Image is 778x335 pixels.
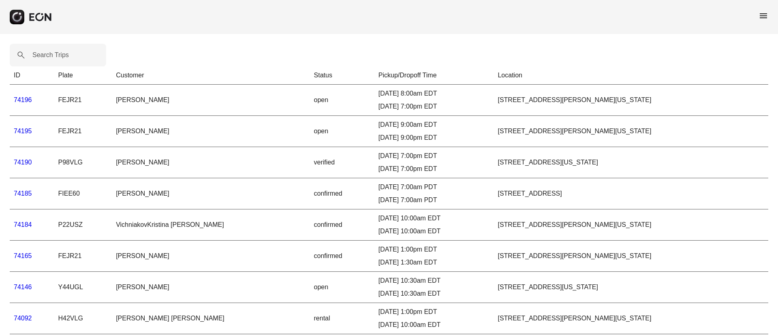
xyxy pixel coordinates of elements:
[14,190,32,197] a: 74185
[374,66,494,85] th: Pickup/Dropoff Time
[494,178,768,209] td: [STREET_ADDRESS]
[378,258,490,267] div: [DATE] 1:30am EDT
[54,147,112,178] td: P98VLG
[310,241,374,272] td: confirmed
[112,209,310,241] td: VichniakovKristina [PERSON_NAME]
[494,147,768,178] td: [STREET_ADDRESS][US_STATE]
[378,120,490,130] div: [DATE] 9:00am EDT
[310,272,374,303] td: open
[14,315,32,322] a: 74092
[32,50,69,60] label: Search Trips
[14,252,32,259] a: 74165
[494,272,768,303] td: [STREET_ADDRESS][US_STATE]
[378,226,490,236] div: [DATE] 10:00am EDT
[378,151,490,161] div: [DATE] 7:00pm EDT
[14,284,32,290] a: 74146
[494,209,768,241] td: [STREET_ADDRESS][PERSON_NAME][US_STATE]
[54,66,112,85] th: Plate
[378,245,490,254] div: [DATE] 1:00pm EDT
[112,147,310,178] td: [PERSON_NAME]
[378,133,490,143] div: [DATE] 9:00pm EDT
[378,307,490,317] div: [DATE] 1:00pm EDT
[54,85,112,116] td: FEJR21
[494,116,768,147] td: [STREET_ADDRESS][PERSON_NAME][US_STATE]
[54,178,112,209] td: FIEE60
[112,66,310,85] th: Customer
[112,241,310,272] td: [PERSON_NAME]
[378,89,490,98] div: [DATE] 8:00am EDT
[10,66,54,85] th: ID
[378,102,490,111] div: [DATE] 7:00pm EDT
[112,178,310,209] td: [PERSON_NAME]
[494,85,768,116] td: [STREET_ADDRESS][PERSON_NAME][US_STATE]
[14,128,32,134] a: 74195
[378,320,490,330] div: [DATE] 10:00am EDT
[112,85,310,116] td: [PERSON_NAME]
[494,241,768,272] td: [STREET_ADDRESS][PERSON_NAME][US_STATE]
[14,221,32,228] a: 74184
[378,213,490,223] div: [DATE] 10:00am EDT
[378,182,490,192] div: [DATE] 7:00am PDT
[54,209,112,241] td: P22USZ
[310,303,374,334] td: rental
[494,66,768,85] th: Location
[112,272,310,303] td: [PERSON_NAME]
[310,209,374,241] td: confirmed
[310,147,374,178] td: verified
[54,272,112,303] td: Y44UGL
[54,303,112,334] td: H42VLG
[378,195,490,205] div: [DATE] 7:00am PDT
[310,66,374,85] th: Status
[759,11,768,21] span: menu
[14,159,32,166] a: 74190
[54,241,112,272] td: FEJR21
[378,276,490,286] div: [DATE] 10:30am EDT
[112,303,310,334] td: [PERSON_NAME] [PERSON_NAME]
[310,85,374,116] td: open
[54,116,112,147] td: FEJR21
[112,116,310,147] td: [PERSON_NAME]
[310,178,374,209] td: confirmed
[378,164,490,174] div: [DATE] 7:00pm EDT
[378,289,490,299] div: [DATE] 10:30am EDT
[310,116,374,147] td: open
[14,96,32,103] a: 74196
[494,303,768,334] td: [STREET_ADDRESS][PERSON_NAME][US_STATE]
